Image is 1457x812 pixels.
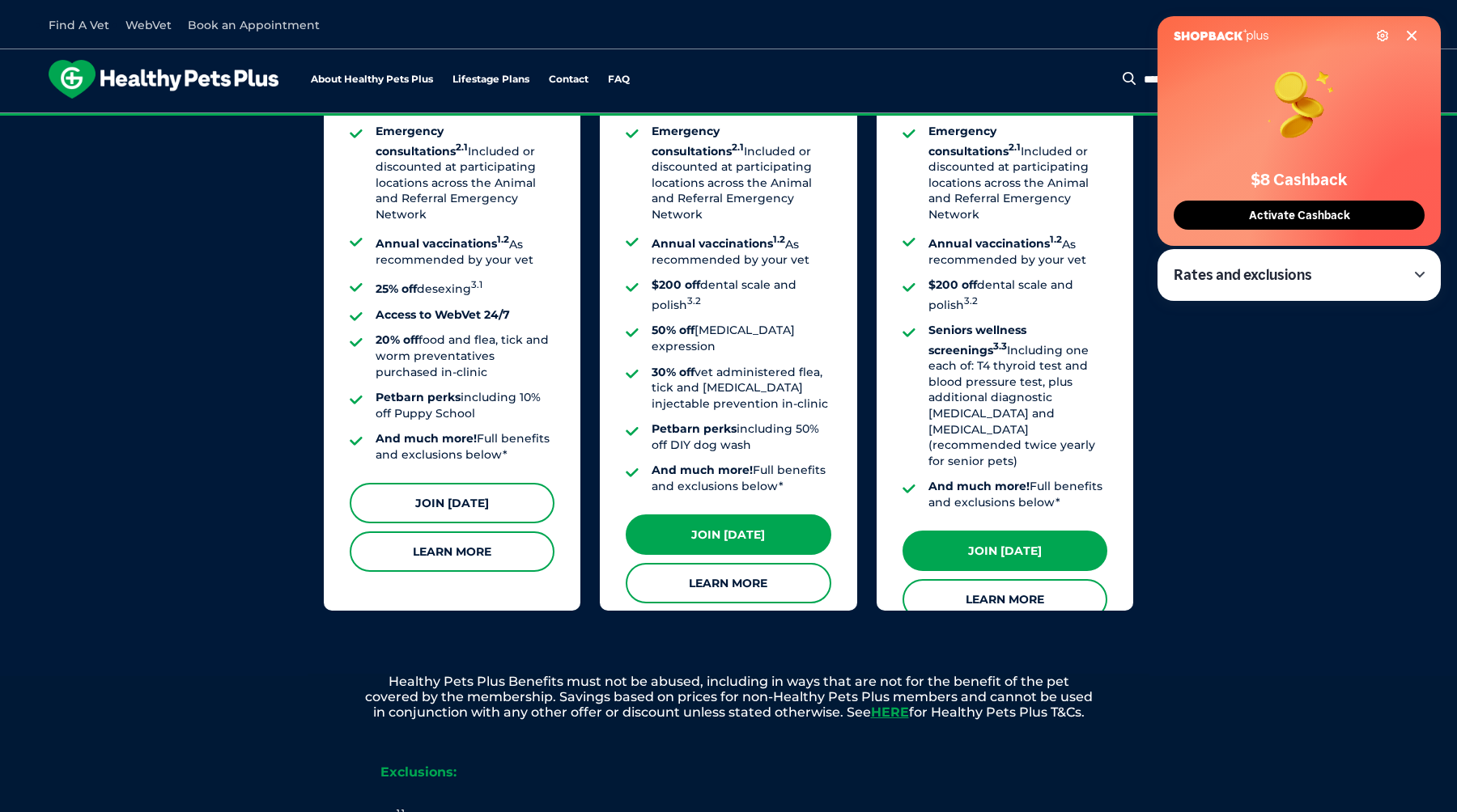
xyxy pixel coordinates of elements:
a: Book an Appointment [188,18,320,32]
button: Search [1119,70,1140,87]
strong: Seniors wellness screenings [928,323,1026,357]
a: Contact [549,74,588,85]
a: FAQ [608,74,630,85]
p: Healthy Pets Plus Benefits must not be abused, including in ways that are not for the benefit of ... [308,674,1149,721]
a: Learn More [350,531,554,572]
strong: $200 off [652,277,700,292]
strong: 30% off [652,365,695,379]
a: Find A Vet [49,18,109,32]
li: including 10% off Puppy School [376,390,554,421]
li: [MEDICAL_DATA] expression [652,323,830,354]
li: Included or discounted at participating locations across the Animal and Referral Emergency Network [928,124,1107,222]
sup: 3.3 [993,340,1007,352]
li: desexing [376,277,554,297]
a: HERE [871,704,909,720]
li: including 50% off DIY dog wash [652,421,830,453]
sup: 2.1 [456,142,468,153]
strong: Annual vaccinations [652,236,785,251]
li: As recommended by your vet [376,233,554,269]
li: dental scale and polish [652,277,830,313]
li: Full benefits and exclusions below* [376,431,554,463]
strong: Emergency consultations [376,124,468,158]
a: Call Us1800 738 775 [1231,12,1408,36]
a: Lifestage Plans [452,74,529,85]
sup: 2.1 [732,142,744,153]
strong: 20% off [376,332,418,347]
strong: Emergency consultations [652,124,744,158]
li: Full benefits and exclusions below* [652,463,830,494]
sup: 3.1 [471,279,482,290]
strong: 50% off [652,323,695,337]
strong: Annual vaccinations [928,236,1062,251]
sup: 2.1 [1009,142,1021,153]
strong: Access to WebVet 24/7 [376,307,510,322]
sup: 1.2 [1050,235,1062,246]
a: Learn More [626,563,830,603]
a: Learn More [903,579,1107,620]
li: Included or discounted at participating locations across the Animal and Referral Emergency Network [376,124,554,222]
strong: $200 off [928,277,977,292]
li: vet administered flea, tick and [MEDICAL_DATA] injectable prevention in-clinic [652,365,830,412]
strong: Exclusions: [380,764,457,780]
img: hpp-logo [49,60,278,99]
strong: Petbarn perks [652,421,737,436]
a: Join [DATE] [626,514,830,555]
li: Including one each of: T4 thyroid test and blood pressure test, plus additional diagnostic [MEDIC... [928,323,1107,469]
a: Join [DATE] [903,531,1107,571]
span: Proactive, preventative wellness program designed to keep your pet healthier and happier for longer [427,113,1031,128]
li: Included or discounted at participating locations across the Animal and Referral Emergency Network [652,124,830,222]
strong: Petbarn perks [376,390,461,404]
li: Full benefits and exclusions below* [928,479,1107,510]
li: food and flea, tick and worm preventatives purchased in-clinic [376,332,554,380]
strong: Annual vaccinations [376,236,509,251]
li: dental scale and polish [928,277,1107,313]
li: As recommended by your vet [652,233,830,269]
sup: 3.2 [964,295,978,307]
strong: And much more! [652,463,753,477]
strong: Emergency consultations [928,124,1021,158]
li: As recommended by your vet [928,233,1107,269]
strong: 25% off [376,281,417,296]
sup: 1.2 [773,235,785,246]
a: Join [DATE] [350,483,554,523]
sup: 3.2 [687,295,701,307]
a: WebVet [125,18,172,32]
strong: And much more! [928,479,1030,493]
strong: And much more! [376,431,477,446]
sup: 1.2 [497,235,509,246]
a: About Healthy Pets Plus [311,74,433,85]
